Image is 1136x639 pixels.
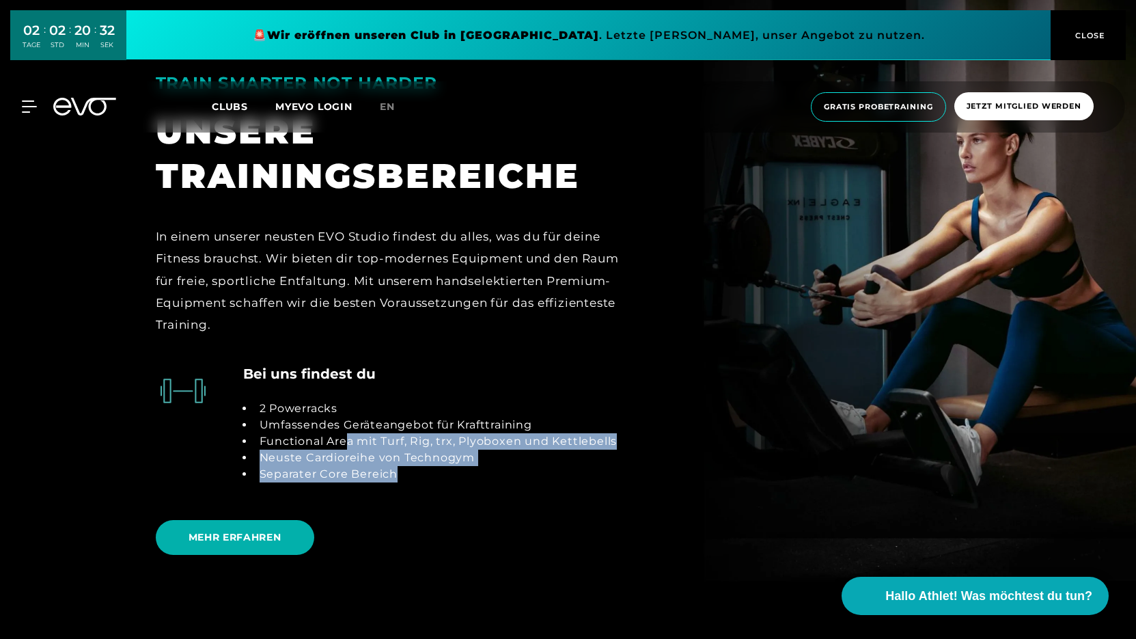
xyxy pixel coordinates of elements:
li: Umfassendes Geräteangebot für Krafttraining [254,417,618,433]
a: MYEVO LOGIN [275,100,352,113]
div: 02 [49,21,66,40]
div: : [44,22,46,58]
a: Jetzt Mitglied werden [950,92,1098,122]
li: Functional Area mit Turf, Rig, trx, Plyoboxen und Kettlebells [254,433,618,450]
a: MEHR ERFAHREN [156,510,320,565]
span: CLOSE [1072,29,1105,42]
a: Gratis Probetraining [807,92,950,122]
span: MEHR ERFAHREN [189,530,281,545]
div: STD [49,40,66,50]
div: 20 [74,21,91,40]
span: en [380,100,395,113]
span: Hallo Athlet! Was möchtest du tun? [885,587,1092,606]
button: Hallo Athlet! Was möchtest du tun? [842,577,1109,615]
li: Neuste Cardioreihe von Technogym [254,450,618,466]
div: 02 [23,21,40,40]
span: Jetzt Mitglied werden [967,100,1081,112]
button: CLOSE [1051,10,1126,60]
li: Separater Core Bereich [254,466,618,482]
h4: Bei uns findest du [243,364,376,384]
li: 2 Powerracks [254,400,618,417]
div: In einem unserer neusten EVO Studio findest du alles, was du für deine Fitness brauchst. Wir biet... [156,226,626,336]
span: Clubs [212,100,248,113]
a: en [380,99,411,115]
div: MIN [74,40,91,50]
div: SEK [100,40,115,50]
div: TAGE [23,40,40,50]
span: Gratis Probetraining [824,101,933,113]
div: : [94,22,96,58]
div: 32 [100,21,115,40]
div: : [69,22,71,58]
div: UNSERE TRAININGSBEREICHE [156,109,626,198]
a: Clubs [212,100,275,113]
